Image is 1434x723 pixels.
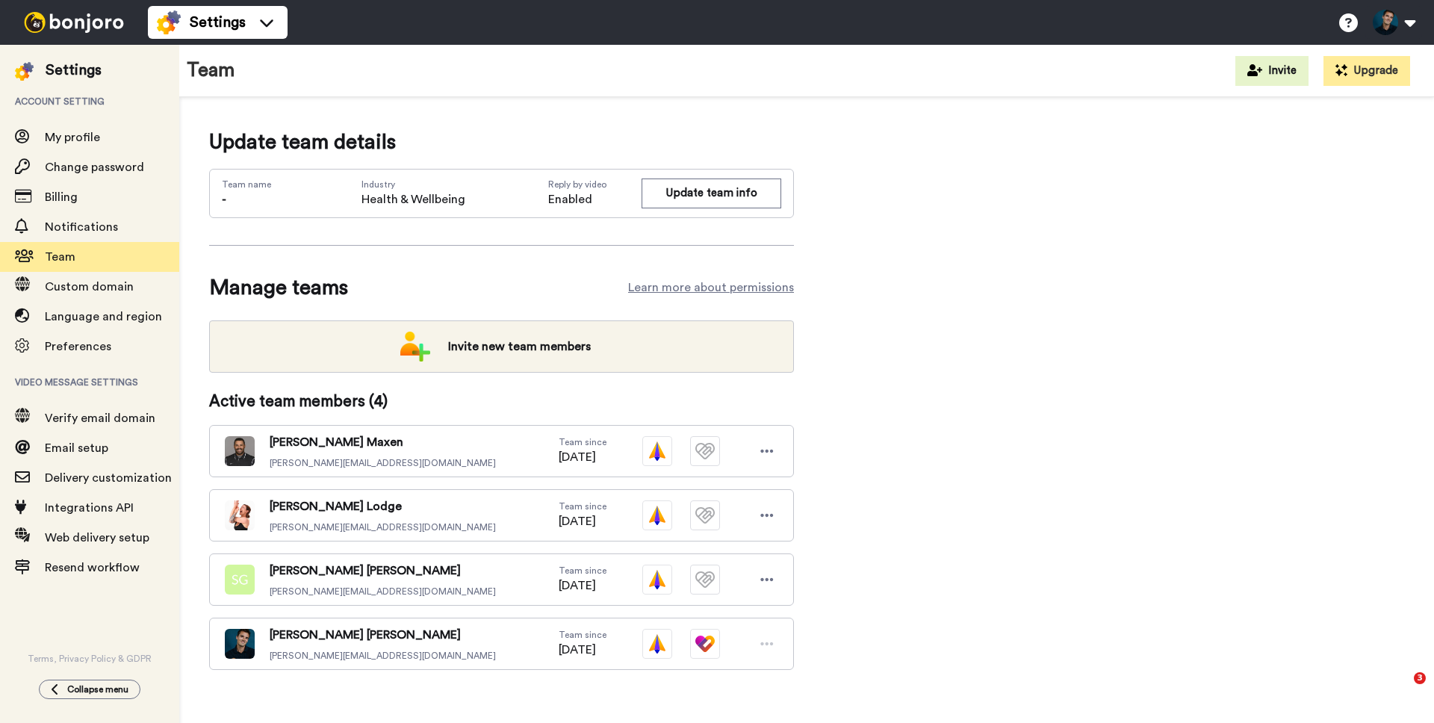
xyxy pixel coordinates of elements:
span: 3 [1414,672,1426,684]
button: Update team info [642,179,781,208]
span: Collapse menu [67,683,128,695]
h1: Team [187,60,235,81]
span: Delivery customization [45,472,172,484]
div: Settings [46,60,102,81]
span: Email setup [45,442,108,454]
span: [PERSON_NAME][EMAIL_ADDRESS][DOMAIN_NAME] [270,521,496,533]
span: Integrations API [45,502,134,514]
button: Invite [1235,56,1309,86]
span: Settings [190,12,246,33]
img: 7ed606c1-ce03-436d-a750-c840b7b1b495-1750706627.jpg [225,500,255,530]
span: [PERSON_NAME][EMAIL_ADDRESS][DOMAIN_NAME] [270,650,496,662]
span: Resend workflow [45,562,140,574]
a: Learn more about permissions [628,279,794,297]
span: Billing [45,191,78,203]
span: Team since [559,500,606,512]
span: Notifications [45,221,118,233]
img: tm-plain.svg [690,500,720,530]
span: Web delivery setup [45,532,149,544]
img: vm-color.svg [642,629,672,659]
span: [PERSON_NAME] Maxen [270,433,496,451]
img: sg.png [225,565,255,595]
span: Active team members ( 4 ) [209,391,388,413]
span: [DATE] [559,512,606,530]
img: add-team.png [400,332,430,361]
span: Team since [559,565,606,577]
span: Team name [222,179,271,190]
span: Enabled [548,190,642,208]
span: Invite new team members [436,332,603,361]
span: My profile [45,131,100,143]
img: settings-colored.svg [15,62,34,81]
span: Preferences [45,341,111,353]
span: Manage teams [209,273,348,302]
span: Health & Wellbeing [361,190,465,208]
span: [PERSON_NAME] [PERSON_NAME] [270,626,496,644]
span: Update team details [209,127,794,157]
span: Team since [559,629,606,641]
img: bj-logo-header-white.svg [18,12,130,33]
img: vm-color.svg [642,436,672,466]
span: [PERSON_NAME][EMAIL_ADDRESS][DOMAIN_NAME] [270,586,496,598]
span: Industry [361,179,465,190]
img: vm-color.svg [642,565,672,595]
iframe: Intercom live chat [1383,672,1419,708]
img: tm-plain.svg [690,565,720,595]
span: Verify email domain [45,412,155,424]
span: Custom domain [45,281,134,293]
span: Team since [559,436,606,448]
span: Change password [45,161,144,173]
span: [PERSON_NAME][EMAIL_ADDRESS][DOMAIN_NAME] [270,457,496,469]
span: [DATE] [559,641,606,659]
button: Upgrade [1323,56,1410,86]
span: [DATE] [559,448,606,466]
img: b3fffdc0-9f62-4a4f-b2ed-fb5890eabb20-1727961288.jpg [225,629,255,659]
img: tm-plain.svg [690,436,720,466]
span: [PERSON_NAME] [PERSON_NAME] [270,562,496,580]
span: Language and region [45,311,162,323]
span: [PERSON_NAME] Lodge [270,497,496,515]
span: - [222,193,226,205]
img: settings-colored.svg [157,10,181,34]
img: tm-color.svg [690,629,720,659]
img: 72705d0c-da93-47a0-bd2f-b36778253b1f-1754677519.jpg [225,436,255,466]
span: Reply by video [548,179,642,190]
span: Team [45,251,75,263]
button: Collapse menu [39,680,140,699]
img: vm-color.svg [642,500,672,530]
span: [DATE] [559,577,606,595]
